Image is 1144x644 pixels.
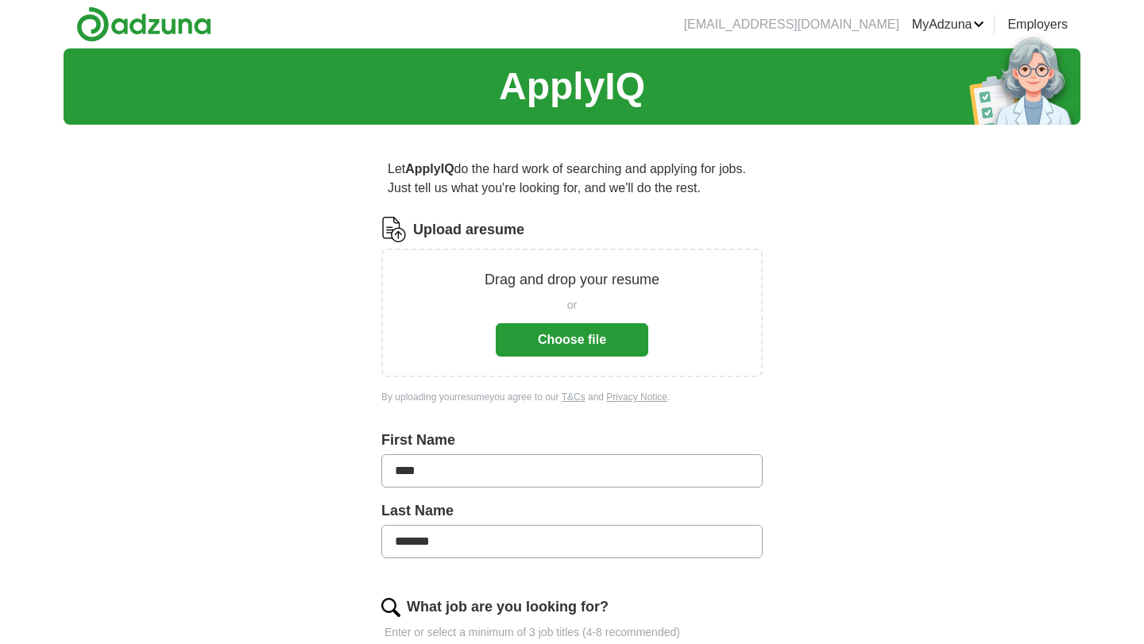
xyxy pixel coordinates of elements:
[606,391,667,403] a: Privacy Notice
[381,217,407,242] img: CV Icon
[485,269,659,291] p: Drag and drop your resume
[912,15,985,34] a: MyAdzuna
[405,162,454,175] strong: ApplyIQ
[1007,15,1068,34] a: Employers
[413,219,524,241] label: Upload a resume
[381,624,763,641] p: Enter or select a minimum of 3 job titles (4-8 recommended)
[496,323,648,357] button: Choose file
[381,153,763,204] p: Let do the hard work of searching and applying for jobs. Just tell us what you're looking for, an...
[407,596,609,618] label: What job are you looking for?
[684,15,899,34] li: [EMAIL_ADDRESS][DOMAIN_NAME]
[567,297,577,314] span: or
[381,390,763,404] div: By uploading your resume you agree to our and .
[76,6,211,42] img: Adzuna logo
[381,430,763,451] label: First Name
[562,391,586,403] a: T&Cs
[381,500,763,522] label: Last Name
[499,58,645,115] h1: ApplyIQ
[381,598,400,617] img: search.png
